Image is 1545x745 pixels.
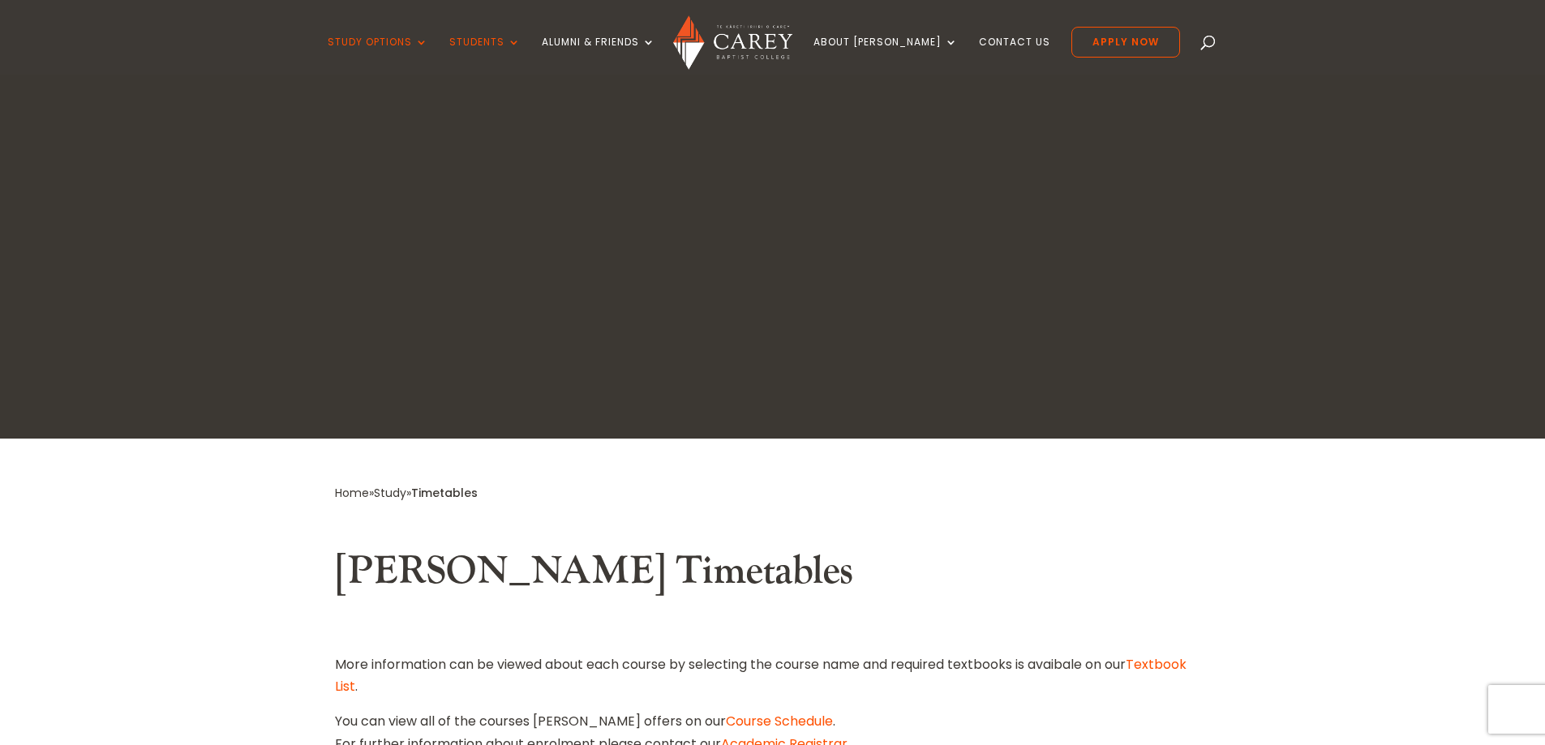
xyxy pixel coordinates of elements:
[979,36,1050,75] a: Contact Us
[411,485,478,501] span: Timetables
[813,36,958,75] a: About [PERSON_NAME]
[449,36,521,75] a: Students
[374,485,406,501] a: Study
[335,485,369,501] a: Home
[335,548,1211,603] h2: [PERSON_NAME] Timetables
[335,653,1211,710] p: More information can be viewed about each course by selecting the course name and required textbo...
[335,485,478,501] span: » »
[542,36,655,75] a: Alumni & Friends
[328,36,428,75] a: Study Options
[726,712,833,730] a: Course Schedule
[1071,27,1180,58] a: Apply Now
[673,15,792,70] img: Carey Baptist College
